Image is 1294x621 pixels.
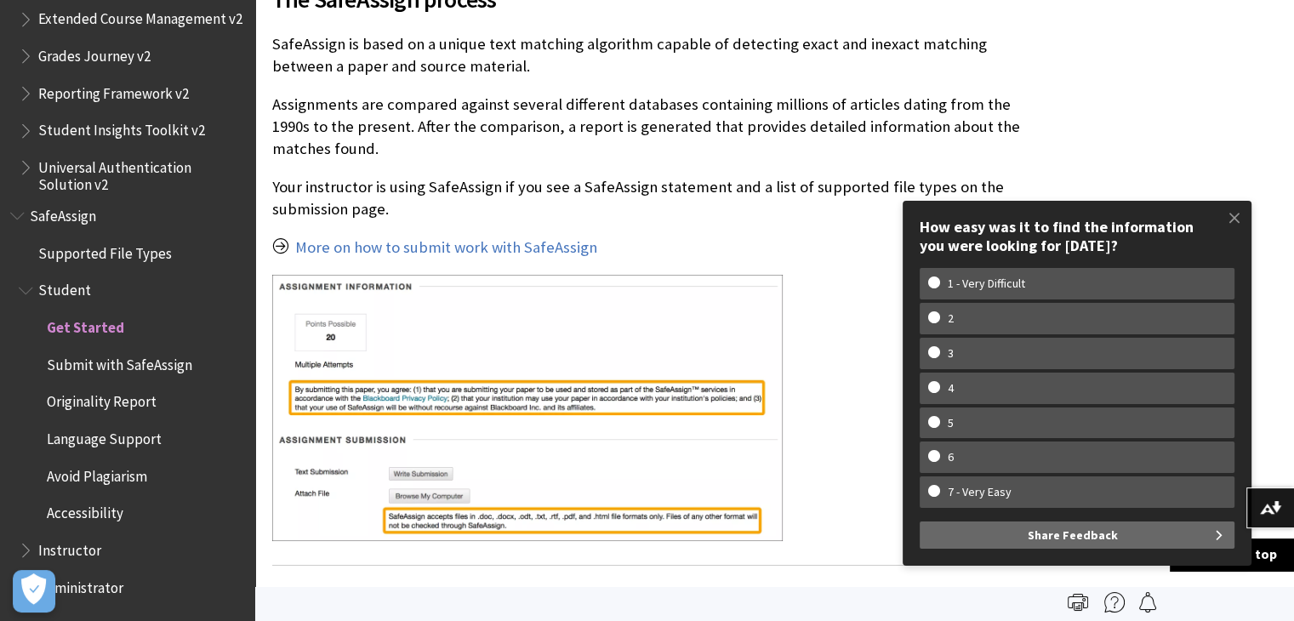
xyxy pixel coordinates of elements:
span: Share Feedback [1028,521,1118,549]
img: Print [1068,592,1088,612]
span: Get Started [47,313,124,336]
button: Open Preferences [13,570,55,612]
span: Grades Journey v2 [38,42,151,65]
nav: Book outline for Blackboard SafeAssign [10,202,245,601]
span: Instructor [38,536,101,559]
span: Administrator [38,573,123,596]
w-span: 5 [928,416,973,430]
span: Reporting Framework v2 [38,79,189,102]
span: Student [38,276,91,299]
span: SafeAssign [30,202,96,225]
w-span: 4 [928,381,973,396]
w-span: 7 - Very Easy [928,485,1031,499]
w-span: 2 [928,311,973,326]
img: More help [1104,592,1125,612]
span: Language Support [47,424,162,447]
w-span: 3 [928,346,973,361]
span: Universal Authentication Solution v2 [38,153,243,193]
span: Submit with SafeAssign [47,350,192,373]
p: Assignments are compared against several different databases containing millions of articles dati... [272,94,1025,161]
p: Your instructor is using SafeAssign if you see a SafeAssign statement and a list of supported fil... [272,176,1025,220]
p: SafeAssign is based on a unique text matching algorithm capable of detecting exact and inexact ma... [272,33,1025,77]
span: Supported File Types [38,239,172,262]
w-span: 1 - Very Difficult [928,276,1045,291]
span: Accessibility [47,499,123,522]
w-span: 6 [928,450,973,464]
a: More on how to submit work with SafeAssign [295,237,597,258]
span: Student Insights Toolkit v2 [38,117,205,140]
button: Share Feedback [920,521,1234,549]
div: How easy was it to find the information you were looking for [DATE]? [920,218,1234,254]
span: Extended Course Management v2 [38,5,242,28]
span: Avoid Plagiarism [47,462,147,485]
img: Follow this page [1137,592,1158,612]
span: Originality Report [47,388,157,411]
